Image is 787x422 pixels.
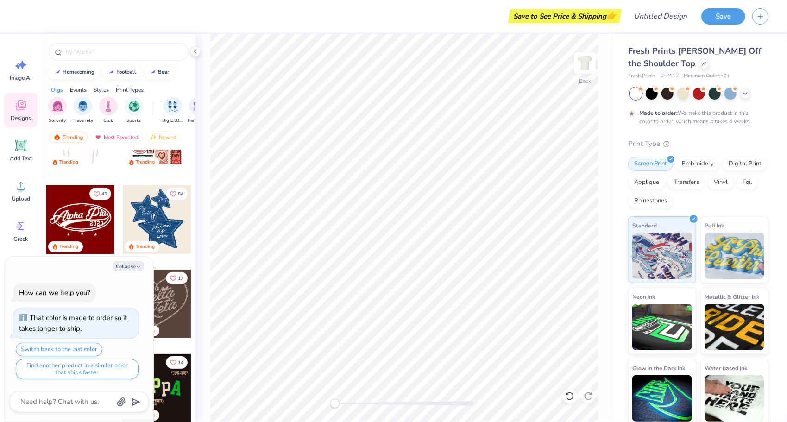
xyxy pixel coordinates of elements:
[73,97,94,124] div: filter for Fraternity
[136,159,155,166] div: Trending
[626,7,694,25] input: Untitled Design
[510,9,619,23] div: Save to See Price & Shipping
[162,97,183,124] button: filter button
[70,86,87,94] div: Events
[11,114,31,122] span: Designs
[144,65,174,79] button: bear
[632,292,655,302] span: Neon Ink
[125,97,143,124] button: filter button
[94,134,102,140] img: most_fav.gif
[188,117,209,124] span: Parent's Weekend
[166,188,188,200] button: Like
[59,159,78,166] div: Trending
[12,195,30,202] span: Upload
[632,375,692,422] img: Glow in the Dark Ink
[16,343,102,356] button: Switch back to the last color
[705,220,724,230] span: Puff Ink
[632,233,692,279] img: Standard
[59,243,78,250] div: Trending
[103,101,113,112] img: Club Image
[168,101,178,112] img: Big Little Reveal Image
[162,97,183,124] div: filter for Big Little Reveal
[53,134,61,140] img: trending.gif
[668,176,705,189] div: Transfers
[628,194,673,208] div: Rhinestones
[162,117,183,124] span: Big Little Reveal
[576,54,594,72] img: Back
[73,97,94,124] button: filter button
[708,176,734,189] div: Vinyl
[116,86,144,94] div: Print Types
[51,86,63,94] div: Orgs
[701,8,745,25] button: Save
[628,176,665,189] div: Applique
[684,72,730,80] span: Minimum Order: 50 +
[10,74,32,82] span: Image AI
[49,117,66,124] span: Sorority
[166,272,188,284] button: Like
[89,188,111,200] button: Like
[628,157,673,171] div: Screen Print
[705,304,765,350] img: Metallic & Glitter Ink
[49,65,99,79] button: homecoming
[90,132,143,143] div: Most Favorited
[188,97,209,124] button: filter button
[628,139,768,149] div: Print Type
[676,157,720,171] div: Embroidery
[166,356,188,369] button: Like
[125,97,143,124] div: filter for Sports
[16,359,139,379] button: Find another product in a similar color that ships faster
[49,132,88,143] div: Trending
[99,97,118,124] button: filter button
[99,97,118,124] div: filter for Club
[78,101,88,112] img: Fraternity Image
[103,117,113,124] span: Club
[52,101,63,112] img: Sorority Image
[64,47,183,57] input: Try "Alpha"
[178,192,183,196] span: 84
[149,69,157,75] img: trend_line.gif
[107,69,115,75] img: trend_line.gif
[579,77,591,85] div: Back
[632,363,685,373] span: Glow in the Dark Ink
[632,304,692,350] img: Neon Ink
[628,72,655,80] span: Fresh Prints
[19,288,90,297] div: How can we help you?
[48,97,67,124] div: filter for Sorority
[737,176,758,189] div: Foil
[10,155,32,162] span: Add Text
[158,69,170,75] div: bear
[73,117,94,124] span: Fraternity
[705,233,765,279] img: Puff Ink
[63,69,95,75] div: homecoming
[705,375,765,422] img: Water based Ink
[48,97,67,124] button: filter button
[150,134,157,140] img: newest.gif
[127,117,141,124] span: Sports
[136,243,155,250] div: Trending
[178,360,183,365] span: 14
[129,101,139,112] img: Sports Image
[94,86,109,94] div: Styles
[145,132,181,143] div: Newest
[14,235,28,243] span: Greek
[705,363,748,373] span: Water based Ink
[117,69,137,75] div: football
[178,276,183,281] span: 17
[639,109,753,126] div: We make this product in this color to order, which means it takes 4 weeks.
[188,97,209,124] div: filter for Parent's Weekend
[54,69,61,75] img: trend_line.gif
[639,109,678,117] strong: Made to order:
[193,101,204,112] img: Parent's Weekend Image
[101,192,107,196] span: 45
[660,72,679,80] span: # FP117
[606,10,617,21] span: 👉
[632,220,657,230] span: Standard
[705,292,760,302] span: Metallic & Glitter Ink
[628,45,762,69] span: Fresh Prints [PERSON_NAME] Off the Shoulder Top
[102,65,141,79] button: football
[723,157,768,171] div: Digital Print
[330,399,340,408] div: Accessibility label
[113,261,144,271] button: Collapse
[19,313,127,333] div: That color is made to order so it takes longer to ship.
